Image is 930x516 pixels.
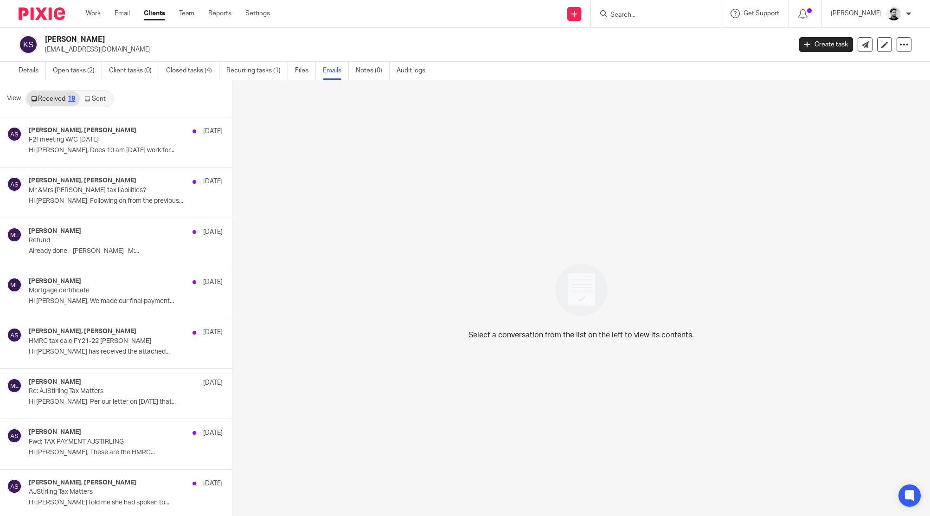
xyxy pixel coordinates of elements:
a: Clients [144,9,165,18]
h4: [PERSON_NAME] [29,227,81,235]
div: 19 [68,96,75,102]
p: AJStirling Tax Matters [29,488,184,496]
h4: [PERSON_NAME], [PERSON_NAME] [29,328,136,335]
a: Team [179,9,194,18]
p: F2f meeting W/C [DATE] [29,136,184,144]
a: Client tasks (0) [109,62,159,80]
p: HMRC tax calc FY21-22 [PERSON_NAME] [29,337,184,345]
p: Re: AJStirling Tax Matters [29,387,184,395]
a: Create task [799,37,853,52]
p: Hi [PERSON_NAME], We made our final payment... [29,297,223,305]
img: Pixie [19,7,65,20]
a: Received19 [26,91,80,106]
span: View [7,94,21,103]
img: svg%3E [7,127,22,142]
p: Select a conversation from the list on the left to view its contents. [468,329,694,341]
h4: [PERSON_NAME] [29,378,81,386]
p: [DATE] [203,428,223,438]
img: image [549,258,614,322]
p: Mortgage certificate [29,287,184,295]
a: Open tasks (2) [53,62,102,80]
img: svg%3E [7,479,22,494]
p: Hi [PERSON_NAME], Following on from the previous... [29,197,223,205]
p: [DATE] [203,277,223,287]
p: [DATE] [203,479,223,488]
p: [DATE] [203,378,223,387]
p: [PERSON_NAME] [831,9,882,18]
a: Files [295,62,316,80]
p: [DATE] [203,328,223,337]
img: svg%3E [7,428,22,443]
img: svg%3E [7,277,22,292]
p: [DATE] [203,127,223,136]
a: Reports [208,9,231,18]
a: Recurring tasks (1) [226,62,288,80]
p: Already done. [PERSON_NAME] M:... [29,247,223,255]
a: Details [19,62,46,80]
img: svg%3E [19,35,38,54]
a: Settings [245,9,270,18]
a: Audit logs [397,62,432,80]
a: Work [86,9,101,18]
p: [DATE] [203,227,223,237]
p: Hi [PERSON_NAME] has received the attached... [29,348,223,356]
a: Sent [80,91,112,106]
span: Get Support [744,10,779,17]
h4: [PERSON_NAME], [PERSON_NAME] [29,127,136,135]
img: svg%3E [7,177,22,192]
p: Refund [29,237,184,245]
img: Cam_2025.jpg [886,6,901,21]
img: svg%3E [7,378,22,393]
a: Emails [323,62,349,80]
a: Closed tasks (4) [166,62,219,80]
p: [DATE] [203,177,223,186]
img: svg%3E [7,227,22,242]
a: Notes (0) [356,62,390,80]
p: Hi [PERSON_NAME], These are the HMRC... [29,449,223,457]
a: Email [115,9,130,18]
h2: [PERSON_NAME] [45,35,637,45]
p: Hi [PERSON_NAME], Does 10 am [DATE] work for... [29,147,223,155]
img: svg%3E [7,328,22,342]
h4: [PERSON_NAME] [29,428,81,436]
p: [EMAIL_ADDRESS][DOMAIN_NAME] [45,45,785,54]
p: Hi [PERSON_NAME], Per our letter on [DATE] that... [29,398,223,406]
h4: [PERSON_NAME], [PERSON_NAME] [29,479,136,487]
p: Mr &Mrs [PERSON_NAME] tax liabilities? [29,187,184,194]
p: Fwd: TAX PAYMENT AJSTIRLING [29,438,184,446]
p: Hi [PERSON_NAME] told me she had spoken to... [29,499,223,507]
h4: [PERSON_NAME] [29,277,81,285]
h4: [PERSON_NAME], [PERSON_NAME] [29,177,136,185]
input: Search [609,11,693,19]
